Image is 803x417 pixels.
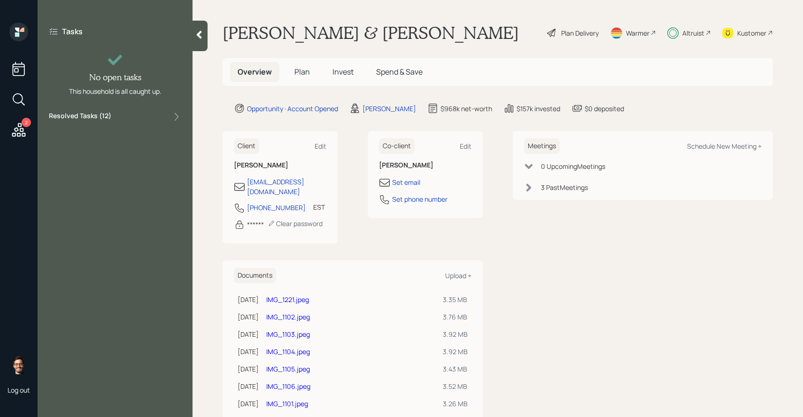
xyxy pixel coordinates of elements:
div: 3.92 MB [443,347,468,356]
div: [EMAIL_ADDRESS][DOMAIN_NAME] [247,177,326,197]
div: 3.52 MB [443,381,468,391]
div: 3.76 MB [443,312,468,322]
div: This household is all caught up. [69,86,162,96]
div: Edit [315,142,326,151]
div: $157k invested [517,104,560,114]
h6: [PERSON_NAME] [379,161,471,169]
span: Invest [332,67,354,77]
div: Plan Delivery [561,28,599,38]
div: [DATE] [238,329,259,339]
div: [PHONE_NUMBER] [247,203,306,212]
div: Opportunity · Account Opened [247,104,338,114]
span: Spend & Save [376,67,423,77]
div: [DATE] [238,364,259,374]
a: IMG_1102.jpeg [266,312,310,321]
div: 3.92 MB [443,329,468,339]
label: Tasks [62,26,83,37]
div: $0 deposited [585,104,624,114]
div: Log out [8,386,30,394]
div: 3.26 MB [443,399,468,409]
div: $968k net-worth [440,104,492,114]
div: Set phone number [392,194,448,204]
img: sami-boghos-headshot.png [9,356,28,374]
div: Kustomer [737,28,766,38]
a: IMG_1103.jpeg [266,330,310,339]
div: [DATE] [238,347,259,356]
div: 3.35 MB [443,295,468,304]
h6: Meetings [524,138,560,154]
div: Clear password [268,219,323,228]
div: 2 [22,118,31,127]
div: Upload + [445,271,471,280]
div: [PERSON_NAME] [363,104,416,114]
h6: [PERSON_NAME] [234,161,326,169]
label: Resolved Tasks ( 12 ) [49,111,111,122]
div: 0 Upcoming Meeting s [541,161,605,171]
a: IMG_1104.jpeg [266,347,310,356]
div: [DATE] [238,295,259,304]
span: Plan [294,67,310,77]
h6: Co-client [379,138,415,154]
h1: [PERSON_NAME] & [PERSON_NAME] [223,23,519,43]
div: [DATE] [238,381,259,391]
div: Edit [460,142,471,151]
div: Warmer [626,28,649,38]
div: 3.43 MB [443,364,468,374]
a: IMG_1101.jpeg [266,399,308,408]
div: [DATE] [238,312,259,322]
div: Set email [392,177,420,187]
h4: No open tasks [89,72,141,83]
div: EST [313,202,325,212]
div: [DATE] [238,399,259,409]
span: Overview [238,67,272,77]
a: IMG_1105.jpeg [266,364,310,373]
a: IMG_1106.jpeg [266,382,310,391]
h6: Documents [234,268,276,283]
div: Altruist [682,28,704,38]
div: 3 Past Meeting s [541,182,588,192]
div: Schedule New Meeting + [687,142,762,151]
a: IMG_1221.jpeg [266,295,309,304]
h6: Client [234,138,259,154]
